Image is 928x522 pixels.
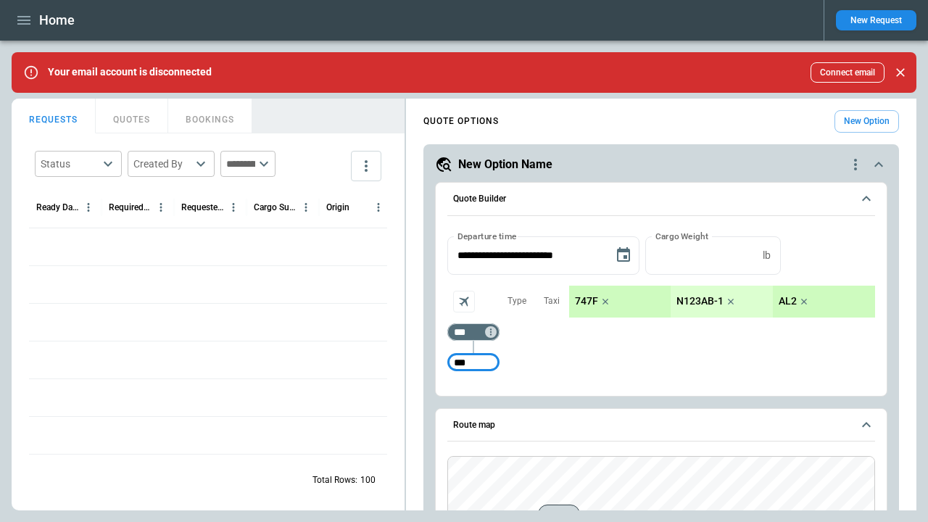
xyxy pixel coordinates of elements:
div: Created By [133,157,191,171]
button: Route map [447,409,875,442]
p: N123AB-1 [676,295,724,307]
h6: Quote Builder [453,194,506,204]
span: Aircraft selection [453,291,475,312]
button: more [351,151,381,181]
button: REQUESTS [12,99,96,133]
button: New Option [834,110,899,133]
button: Choose date, selected date is Sep 8, 2025 [609,241,638,270]
div: scrollable content [569,286,875,318]
button: Required Date & Time (UTC+03:00) column menu [152,198,170,217]
div: Quote Builder [447,236,875,378]
p: Your email account is disconnected [48,66,212,78]
div: Cargo Summary [254,202,297,212]
p: Taxi [544,295,560,307]
button: Connect email [811,62,884,83]
button: Close [890,62,911,83]
div: Required Date & Time (UTC+03:00) [109,202,152,212]
h5: New Option Name [458,157,552,173]
p: Type [507,295,526,307]
div: quote-option-actions [847,156,864,173]
p: 100 [360,474,376,486]
button: Requested Route column menu [224,198,243,217]
p: lb [763,249,771,262]
button: New Request [836,10,916,30]
button: New Option Namequote-option-actions [435,156,887,173]
h6: Route map [453,420,495,430]
p: 747F [575,295,598,307]
span: MEX [544,507,573,521]
button: Cargo Summary column menu [297,198,315,217]
button: BOOKINGS [168,99,252,133]
div: Too short [447,323,500,341]
h1: Home [39,12,75,29]
p: Total Rows: [312,474,357,486]
button: Origin column menu [369,198,388,217]
label: Departure time [457,230,517,242]
button: Quote Builder [447,183,875,216]
h4: QUOTE OPTIONS [423,118,499,125]
button: QUOTES [96,99,168,133]
div: Too short [447,354,500,371]
div: dismiss [890,57,911,88]
label: Cargo Weight [655,230,708,242]
div: Ready Date & Time (UTC+03:00) [36,202,79,212]
div: Status [41,157,99,171]
div: Requested Route [181,202,224,212]
div: Origin [326,202,349,212]
p: AL2 [779,295,797,307]
button: Ready Date & Time (UTC+03:00) column menu [79,198,98,217]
